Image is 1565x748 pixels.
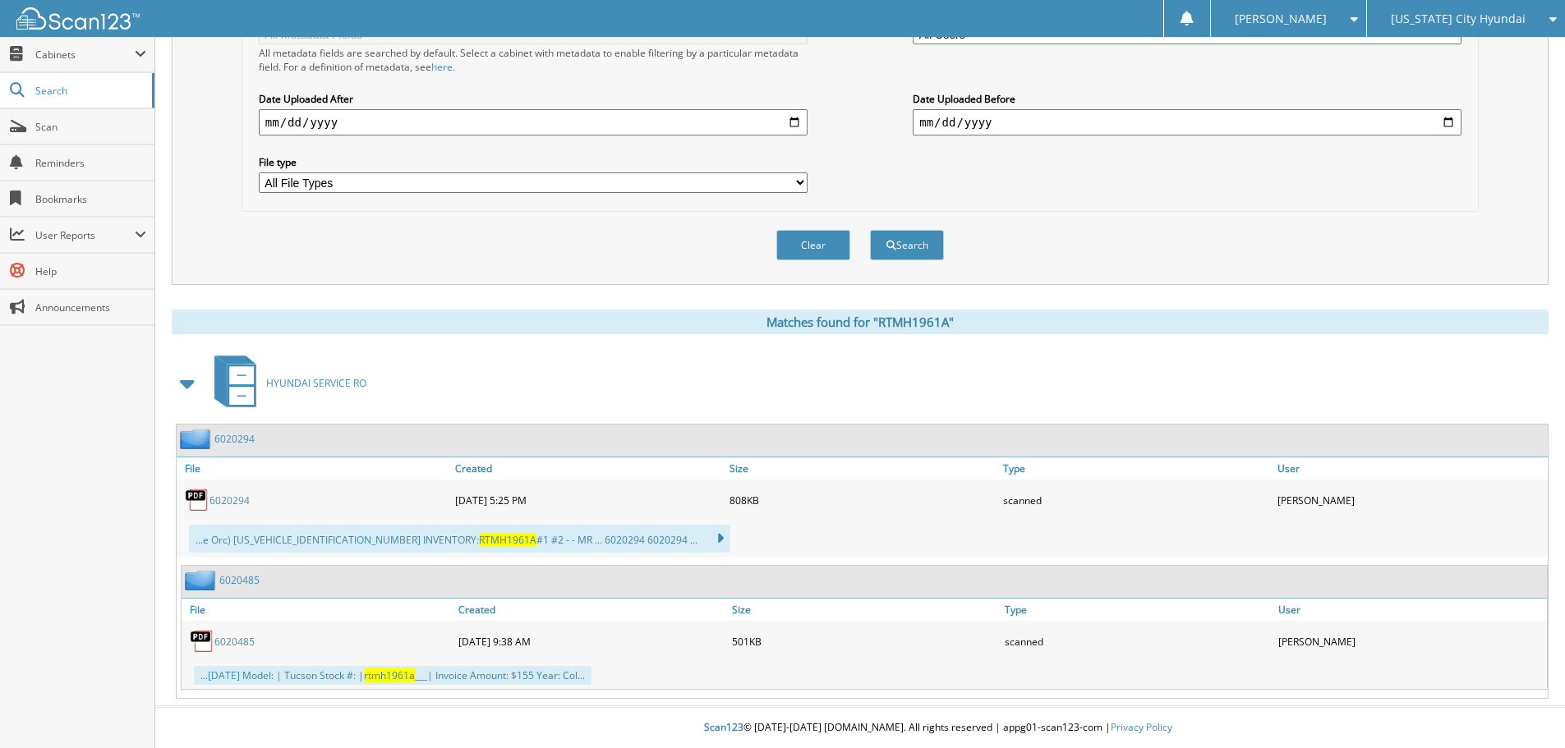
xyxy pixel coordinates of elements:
[177,457,451,480] a: File
[259,46,808,74] div: All metadata fields are searched by default. Select a cabinet with metadata to enable filtering b...
[214,635,255,649] a: 6020485
[728,599,1001,621] a: Size
[35,120,146,134] span: Scan
[999,484,1273,516] div: scanned
[214,432,255,446] a: 6020294
[190,629,214,654] img: PDF.png
[704,720,743,734] span: Scan123
[1273,457,1548,480] a: User
[1274,625,1547,658] div: [PERSON_NAME]
[185,488,209,512] img: PDF.png
[913,92,1461,106] label: Date Uploaded Before
[219,573,260,587] a: 6020485
[35,264,146,278] span: Help
[913,109,1461,135] input: end
[364,668,415,682] span: rtmh1961a
[451,457,725,480] a: Created
[1001,625,1273,658] div: scanned
[311,708,1565,748] div: © [DATE]-[DATE] [DOMAIN_NAME]. All rights reserved | appg01-scan123-com |
[1483,669,1565,748] iframe: Chat Widget
[35,192,146,206] span: Bookmarks
[35,301,146,314] span: Announcements
[1273,484,1548,516] div: [PERSON_NAME]
[1001,599,1273,621] a: Type
[725,457,1000,480] a: Size
[35,228,135,242] span: User Reports
[725,484,1000,516] div: 808KB
[205,351,366,415] a: HYUNDAI SERVICE RO
[451,484,725,516] div: [DATE] 5:25 PM
[1111,720,1172,734] a: Privacy Policy
[194,666,591,685] div: ...[DATE] Model: | Tucson Stock #: | ___| Invoice Amount: $155 Year: Col...
[259,155,808,169] label: File type
[189,525,730,553] div: ...e Orc) [US_VEHICLE_IDENTIFICATION_NUMBER] INVENTORY: #1 #2 - - MR ... 6020294 6020294 ...
[16,7,140,30] img: scan123-logo-white.svg
[172,310,1549,334] div: Matches found for "RTMH1961A"
[728,625,1001,658] div: 501KB
[259,92,808,106] label: Date Uploaded After
[999,457,1273,480] a: Type
[180,429,214,449] img: folder2.png
[185,570,219,590] img: folder2.png
[182,599,454,621] a: File
[35,156,146,170] span: Reminders
[454,625,727,658] div: [DATE] 9:38 AM
[35,84,144,98] span: Search
[1235,14,1327,24] span: [PERSON_NAME]
[1274,599,1547,621] a: User
[776,230,850,260] button: Clear
[209,493,250,507] a: 6020294
[870,230,944,260] button: Search
[479,533,536,547] span: RTMH1961A
[431,60,453,74] a: here
[1391,14,1526,24] span: [US_STATE] City Hyundai
[259,109,808,135] input: start
[454,599,727,621] a: Created
[35,48,135,62] span: Cabinets
[266,376,366,390] span: HYUNDAI SERVICE RO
